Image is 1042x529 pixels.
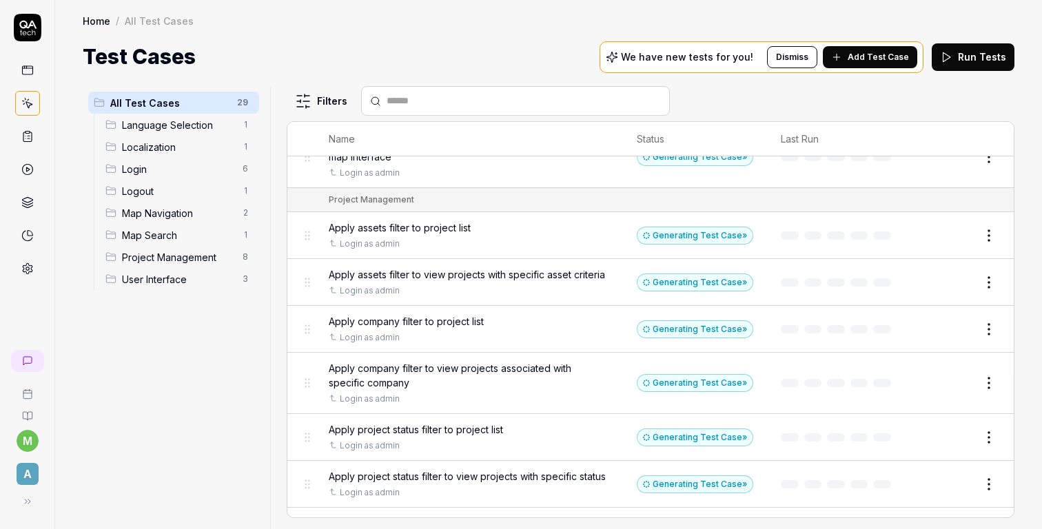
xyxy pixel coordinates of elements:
[6,452,49,488] button: A
[329,422,503,437] span: Apply project status filter to project list
[116,14,119,28] div: /
[340,486,400,499] a: Login as admin
[637,273,753,291] button: Generating Test Case»
[637,276,753,288] a: Generating Test Case»
[100,158,259,180] div: Drag to reorderLogin6
[122,140,234,154] span: Localization
[637,273,753,291] div: Generating Test Case »
[287,461,1014,508] tr: Apply project status filter to view projects with specific statusLogin as adminGenerating Test Case»
[287,353,1014,414] tr: Apply company filter to view projects associated with specific companyLogin as adminGenerating Te...
[100,202,259,224] div: Drag to reorderMap Navigation2
[125,14,194,28] div: All Test Cases
[232,94,254,111] span: 29
[637,323,753,335] a: Generating Test Case»
[122,206,234,220] span: Map Navigation
[6,377,49,400] a: Book a call with us
[100,114,259,136] div: Drag to reorderLanguage Selection1
[237,183,254,199] span: 1
[637,475,753,493] button: Generating Test Case»
[767,46,817,68] button: Dismiss
[287,127,1014,188] tr: Search for a location using the search functionality on the map interfaceLogin as adminGenerating...
[340,393,400,405] a: Login as admin
[287,87,356,115] button: Filters
[637,374,753,392] div: Generating Test Case »
[237,138,254,155] span: 1
[637,227,753,245] div: Generating Test Case »
[767,122,910,156] th: Last Run
[340,439,400,452] a: Login as admin
[122,184,234,198] span: Logout
[122,118,234,132] span: Language Selection
[237,205,254,221] span: 2
[340,167,400,179] a: Login as admin
[340,331,400,344] a: Login as admin
[637,377,753,388] a: Generating Test Case»
[122,250,234,264] span: Project Management
[637,320,753,338] div: Generating Test Case »
[637,428,753,446] div: Generating Test Case »
[329,314,484,329] span: Apply company filter to project list
[340,238,400,250] a: Login as admin
[237,160,254,177] span: 6
[237,116,254,133] span: 1
[122,162,234,176] span: Login
[637,478,753,490] a: Generating Test Case»
[823,46,917,68] button: Add Test Case
[100,246,259,268] div: Drag to reorderProject Management8
[17,430,39,452] button: m
[329,361,609,390] span: Apply company filter to view projects associated with specific company
[237,271,254,287] span: 3
[287,259,1014,306] tr: Apply assets filter to view projects with specific asset criteriaLogin as adminGenerating Test Case»
[110,96,229,110] span: All Test Cases
[932,43,1014,71] button: Run Tests
[637,148,753,166] button: Generating Test Case»
[637,151,753,163] a: Generating Test Case»
[848,51,909,63] span: Add Test Case
[100,224,259,246] div: Drag to reorderMap Search1
[287,306,1014,353] tr: Apply company filter to project listLogin as adminGenerating Test Case»
[287,212,1014,259] tr: Apply assets filter to project listLogin as adminGenerating Test Case»
[100,136,259,158] div: Drag to reorderLocalization1
[17,463,39,485] span: A
[623,122,767,156] th: Status
[637,374,753,392] button: Generating Test Case»
[637,431,753,443] a: Generating Test Case»
[122,228,234,242] span: Map Search
[83,14,110,28] a: Home
[637,227,753,245] button: Generating Test Case»
[621,52,753,62] p: We have new tests for you!
[637,148,753,166] div: Generating Test Case »
[100,180,259,202] div: Drag to reorderLogout1
[122,272,234,287] span: User Interface
[237,227,254,243] span: 1
[329,469,606,484] span: Apply project status filter to view projects with specific status
[637,320,753,338] button: Generating Test Case»
[11,350,44,372] a: New conversation
[340,284,400,297] a: Login as admin
[329,220,471,235] span: Apply assets filter to project list
[100,268,259,290] div: Drag to reorderUser Interface3
[315,122,623,156] th: Name
[637,229,753,241] a: Generating Test Case»
[329,267,605,282] span: Apply assets filter to view projects with specific asset criteria
[6,400,49,422] a: Documentation
[287,414,1014,461] tr: Apply project status filter to project listLogin as adminGenerating Test Case»
[637,475,753,493] div: Generating Test Case »
[237,249,254,265] span: 8
[637,428,753,446] button: Generating Test Case»
[329,194,414,206] div: Project Management
[83,41,196,72] h1: Test Cases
